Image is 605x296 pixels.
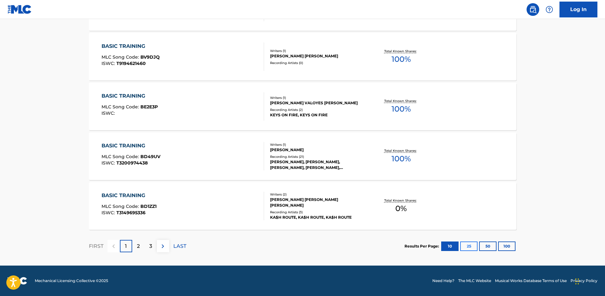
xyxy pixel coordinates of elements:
[8,277,27,285] img: logo
[384,148,418,153] p: Total Known Shares:
[460,241,478,251] button: 25
[116,61,146,66] span: T9194621460
[479,241,497,251] button: 50
[116,210,145,216] span: T3149695336
[404,243,441,249] p: Results Per Page:
[270,61,366,65] div: Recording Artists ( 0 )
[432,278,454,284] a: Need Help?
[102,54,140,60] span: MLC Song Code :
[102,210,116,216] span: ISWC :
[102,154,140,159] span: MLC Song Code :
[270,215,366,220] div: KA$H ROUTE, KA$H ROUTE, KA$H ROUTE
[89,33,516,80] a: BASIC TRAININGMLC Song Code:BV9DJQISWC:T9194621460Writers (1)[PERSON_NAME] [PERSON_NAME]Recording...
[270,107,366,112] div: Recording Artists ( 2 )
[89,132,516,180] a: BASIC TRAININGMLC Song Code:BD49UVISWC:T3200974438Writers (1)[PERSON_NAME]Recording Artists (21)[...
[384,198,418,203] p: Total Known Shares:
[125,242,127,250] p: 1
[270,53,366,59] div: [PERSON_NAME] [PERSON_NAME]
[392,103,411,115] span: 100 %
[498,241,515,251] button: 100
[137,242,140,250] p: 2
[140,104,158,110] span: BE2E3P
[270,159,366,171] div: [PERSON_NAME], [PERSON_NAME], [PERSON_NAME], [PERSON_NAME], [PERSON_NAME]
[102,160,116,166] span: ISWC :
[102,92,158,100] div: BASIC TRAINING
[458,278,491,284] a: The MLC Website
[173,242,186,250] p: LAST
[527,3,539,16] a: Public Search
[116,160,148,166] span: T3200974438
[8,5,32,14] img: MLC Logo
[89,242,103,250] p: FIRST
[102,110,116,116] span: ISWC :
[529,6,537,13] img: search
[559,2,597,17] a: Log In
[575,272,579,291] div: Drag
[270,48,366,53] div: Writers ( 1 )
[89,182,516,230] a: BASIC TRAININGMLC Song Code:BD1ZZ1ISWC:T3149695336Writers (2)[PERSON_NAME] [PERSON_NAME] [PERSON_...
[102,42,160,50] div: BASIC TRAINING
[140,54,160,60] span: BV9DJQ
[392,54,411,65] span: 100 %
[441,241,459,251] button: 10
[89,83,516,130] a: BASIC TRAININGMLC Song Code:BE2E3PISWC:Writers (1)[PERSON_NAME] VALOYES [PERSON_NAME]Recording Ar...
[102,203,140,209] span: MLC Song Code :
[102,192,157,199] div: BASIC TRAINING
[102,142,160,150] div: BASIC TRAINING
[270,192,366,197] div: Writers ( 2 )
[495,278,567,284] a: Musical Works Database Terms of Use
[395,203,407,214] span: 0 %
[270,197,366,208] div: [PERSON_NAME] [PERSON_NAME] [PERSON_NAME]
[392,153,411,164] span: 100 %
[270,95,366,100] div: Writers ( 1 )
[573,266,605,296] iframe: Chat Widget
[546,6,553,13] img: help
[270,100,366,106] div: [PERSON_NAME] VALOYES [PERSON_NAME]
[384,99,418,103] p: Total Known Shares:
[140,154,160,159] span: BD49UV
[270,112,366,118] div: KEYS ON FIRE, KEYS ON FIRE
[149,242,152,250] p: 3
[270,154,366,159] div: Recording Artists ( 21 )
[159,242,167,250] img: right
[102,104,140,110] span: MLC Song Code :
[571,278,597,284] a: Privacy Policy
[35,278,108,284] span: Mechanical Licensing Collective © 2025
[270,210,366,215] div: Recording Artists ( 3 )
[270,142,366,147] div: Writers ( 1 )
[384,49,418,54] p: Total Known Shares:
[102,61,116,66] span: ISWC :
[270,147,366,153] div: [PERSON_NAME]
[140,203,157,209] span: BD1ZZ1
[543,3,556,16] div: Help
